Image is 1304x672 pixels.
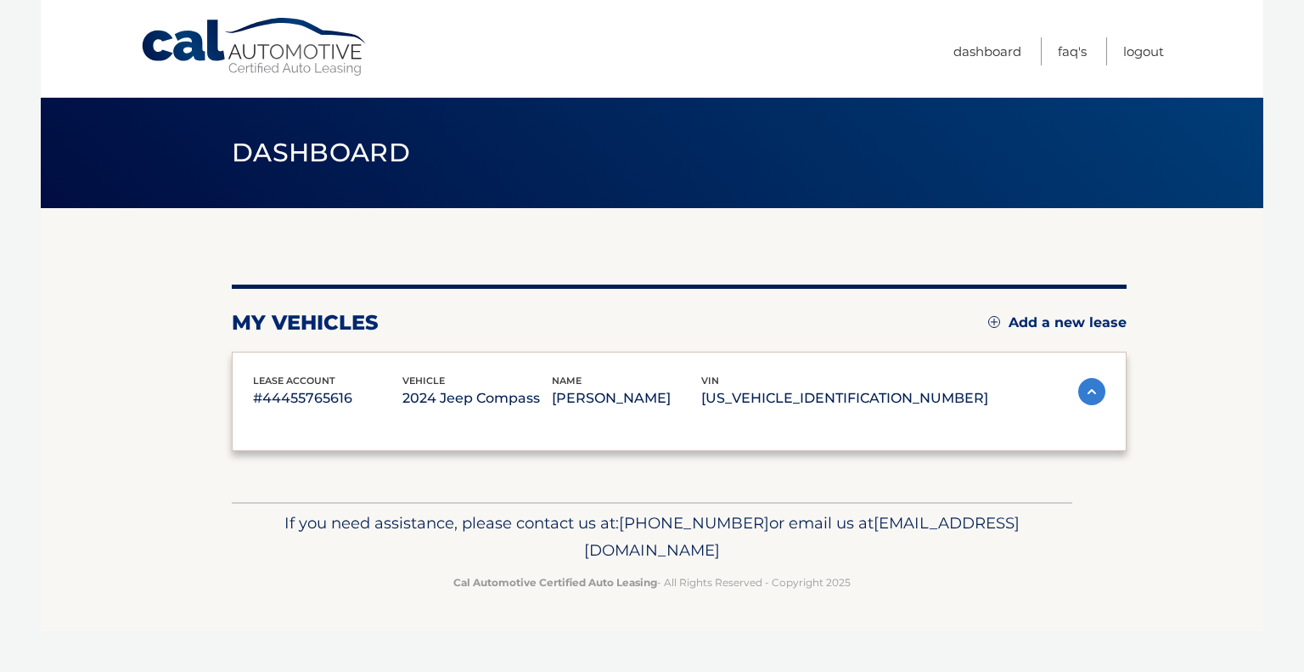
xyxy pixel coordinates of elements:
[1058,37,1087,65] a: FAQ's
[1123,37,1164,65] a: Logout
[1078,378,1105,405] img: accordion-active.svg
[402,375,445,387] span: vehicle
[619,513,769,533] span: [PHONE_NUMBER]
[701,375,719,387] span: vin
[988,314,1127,331] a: Add a new lease
[243,573,1061,591] p: - All Rights Reserved - Copyright 2025
[584,513,1020,560] span: [EMAIL_ADDRESS][DOMAIN_NAME]
[552,375,582,387] span: name
[953,37,1021,65] a: Dashboard
[402,387,552,410] p: 2024 Jeep Compass
[988,316,1000,328] img: add.svg
[253,375,335,387] span: lease account
[552,387,701,410] p: [PERSON_NAME]
[140,17,369,77] a: Cal Automotive
[232,137,410,168] span: Dashboard
[243,510,1061,564] p: If you need assistance, please contact us at: or email us at
[253,387,402,410] p: #44455765616
[453,576,657,589] strong: Cal Automotive Certified Auto Leasing
[232,310,379,336] h2: my vehicles
[701,387,988,410] p: [US_VEHICLE_IDENTIFICATION_NUMBER]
